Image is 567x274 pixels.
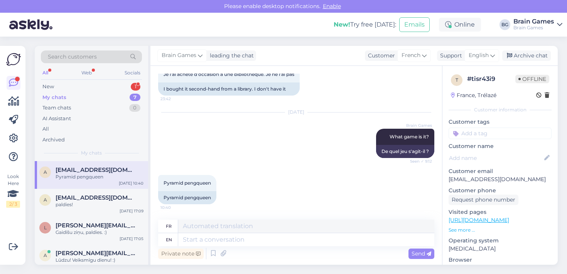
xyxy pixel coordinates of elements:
[164,71,294,77] span: Je l'ai acheté d'occasion à une bibliothèque. Je ne l'ai pas
[42,104,71,112] div: Team chats
[56,257,143,264] div: Lūdzu! Veiksmīgu dienu! :)
[6,201,20,208] div: 2 / 3
[449,128,552,139] input: Add a tag
[449,142,552,150] p: Customer name
[439,18,481,32] div: Online
[449,154,543,162] input: Add name
[158,82,300,96] div: I bought it second-hand from a library. I don't have it
[56,229,143,236] div: Gaidīšu ziņu, paldies. :)
[449,118,552,126] p: Customer tags
[56,166,136,173] span: astridbrossellier@hotmail.fr
[502,50,551,61] div: Archive chat
[467,74,515,84] div: # tisr43i9
[120,208,143,214] div: [DATE] 17:09
[121,264,143,269] div: [DATE] 12:13
[469,51,489,60] span: English
[321,3,343,10] span: Enable
[56,194,136,201] span: aivaipb@gmail.com
[44,169,47,175] span: a
[56,250,136,257] span: agita.armane@gmail.com
[437,52,462,60] div: Support
[42,125,49,133] div: All
[56,222,136,229] span: linda.sumeiko@limbazunovads.lv
[158,109,434,116] div: [DATE]
[131,83,140,91] div: 1
[449,256,552,264] p: Browser
[160,96,189,102] span: 23:42
[513,18,562,31] a: Brain GamesBrain Games
[44,225,47,230] span: l
[390,134,429,140] span: What game is it?
[449,187,552,195] p: Customer phone
[120,236,143,242] div: [DATE] 17:05
[412,250,431,257] span: Send
[365,52,395,60] div: Customer
[56,201,143,208] div: paldies!
[158,191,216,204] div: Pyramid pengqueen
[513,18,554,25] div: Brain Games
[403,123,432,128] span: Brain Games
[449,167,552,175] p: Customer email
[399,17,430,32] button: Emails
[456,77,458,83] span: t
[513,25,554,31] div: Brain Games
[164,180,211,186] span: Pyramid pengqueen
[44,252,47,258] span: a
[334,20,396,29] div: Try free [DATE]:
[515,75,549,83] span: Offline
[449,245,552,253] p: [MEDICAL_DATA]
[449,237,552,245] p: Operating system
[449,106,552,113] div: Customer information
[449,175,552,183] p: [EMAIL_ADDRESS][DOMAIN_NAME]
[41,68,50,78] div: All
[119,180,143,186] div: [DATE] 10:40
[42,83,54,91] div: New
[449,264,552,272] p: Chrome [TECHNICAL_ID]
[207,52,254,60] div: leading the chat
[334,21,350,28] b: New!
[6,173,20,208] div: Look Here
[130,94,140,101] div: 7
[158,249,204,259] div: Private note
[129,104,140,112] div: 0
[123,68,142,78] div: Socials
[56,173,143,180] div: Pyramid pengqueen
[451,91,496,99] div: France, Trélazé
[42,115,71,123] div: AI Assistant
[42,136,65,144] div: Archived
[44,197,47,203] span: a
[376,145,434,158] div: De quel jeu s'agit-il ?
[81,150,102,156] span: My chats
[6,52,21,67] img: Askly Logo
[449,217,509,224] a: [URL][DOMAIN_NAME]
[166,220,172,233] div: fr
[449,227,552,234] p: See more ...
[499,19,510,30] div: BG
[42,94,66,101] div: My chats
[162,51,196,60] span: Brain Games
[80,68,93,78] div: Web
[48,53,97,61] span: Search customers
[403,158,432,164] span: Seen ✓ 9:12
[449,208,552,216] p: Visited pages
[449,195,518,205] div: Request phone number
[160,205,189,210] span: 10:40
[402,51,420,60] span: French
[166,233,172,246] div: en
